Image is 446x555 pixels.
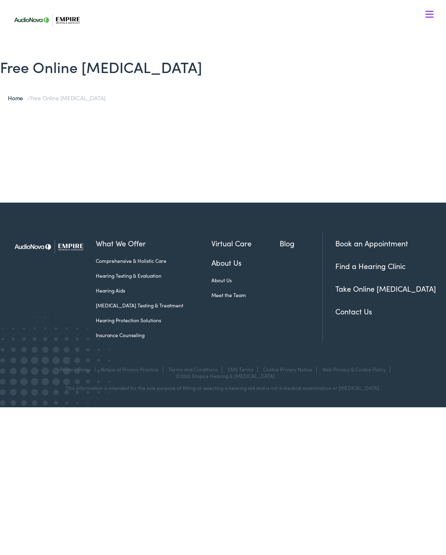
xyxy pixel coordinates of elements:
[60,366,91,373] a: Privacy Policy
[211,238,280,249] a: Virtual Care
[9,231,96,262] img: Empire Hearing & Audiology
[96,272,211,279] a: Hearing Testing & Evaluation
[280,238,323,249] a: Blog
[96,257,211,265] a: Comprehensive & Holistic Care
[263,366,312,373] a: Cookie Privacy Notice
[211,257,280,268] a: About Us
[335,283,436,294] a: Take Online [MEDICAL_DATA]
[96,316,211,324] a: Hearing Protection Solutions
[335,261,406,271] a: Find a Hearing Clinic
[322,366,386,373] a: Web Privacy & Cookie Policy
[335,238,408,248] a: Book an Appointment
[228,366,253,373] a: SMS Terms
[211,291,280,299] a: Meet the Team
[9,385,437,391] div: This information is intended for the sole purpose of fitting or selecting a hearing aid and is no...
[96,302,211,309] a: [MEDICAL_DATA] Testing & Treatment
[172,373,275,379] div: ©2025 Empire Hearing & [MEDICAL_DATA]
[8,94,27,102] a: Home
[211,276,280,284] a: About Us
[96,331,211,339] a: Insurance Counseling
[30,94,105,102] span: Free Online [MEDICAL_DATA]
[335,306,372,316] a: Contact Us
[96,238,211,249] a: What We Offer
[8,94,105,102] span: /
[168,366,218,373] a: Terms and Conditions
[15,33,437,59] a: What We Offer
[101,366,159,373] a: Notice of Privacy Practice
[96,287,211,294] a: Hearing Aids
